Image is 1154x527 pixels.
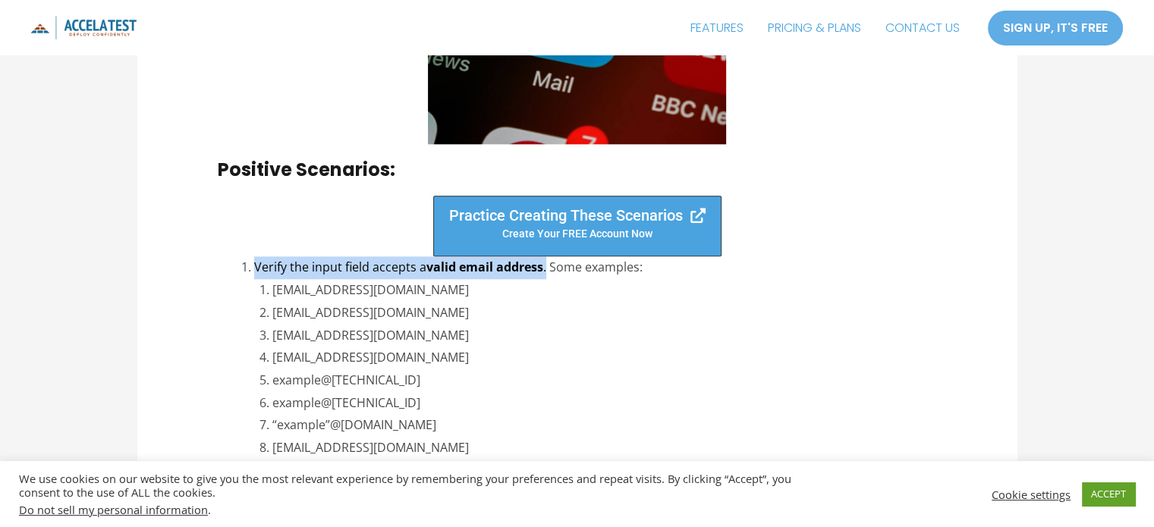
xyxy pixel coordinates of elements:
div: . [19,503,800,516]
li: example@[TECHNICAL_ID] [272,392,936,415]
li: [EMAIL_ADDRESS][DOMAIN_NAME] [272,347,936,369]
li: [EMAIL_ADDRESS][DOMAIN_NAME] [272,325,936,347]
nav: Site Navigation [678,9,972,47]
a: SIGN UP, IT'S FREE [987,10,1124,46]
img: icon [30,16,137,39]
span: Practice Creating These Scenarios [449,206,683,224]
a: Cookie settings [992,488,1071,501]
strong: valid email address [426,259,543,275]
li: [EMAIL_ADDRESS][DOMAIN_NAME] [272,302,936,325]
li: [EMAIL_ADDRESS][DOMAIN_NAME] [272,460,936,482]
li: [EMAIL_ADDRESS][DOMAIN_NAME] [272,437,936,460]
div: We use cookies on our website to give you the most relevant experience by remembering your prefer... [19,472,800,516]
a: CONTACT US [873,9,972,47]
a: Do not sell my personal information [19,502,208,517]
a: PRICING & PLANS [756,9,873,47]
li: “example”@[DOMAIN_NAME] [272,414,936,437]
span: Positive Scenarios: [218,157,395,182]
li: example@[TECHNICAL_ID] [272,369,936,392]
a: ACCEPT [1082,482,1135,506]
a: Practice Creating These ScenariosCreate your fREE account Now [433,196,722,256]
a: FEATURES [678,9,756,47]
li: [EMAIL_ADDRESS][DOMAIN_NAME] [272,279,936,302]
p: Create your fREE account Now [449,223,706,244]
